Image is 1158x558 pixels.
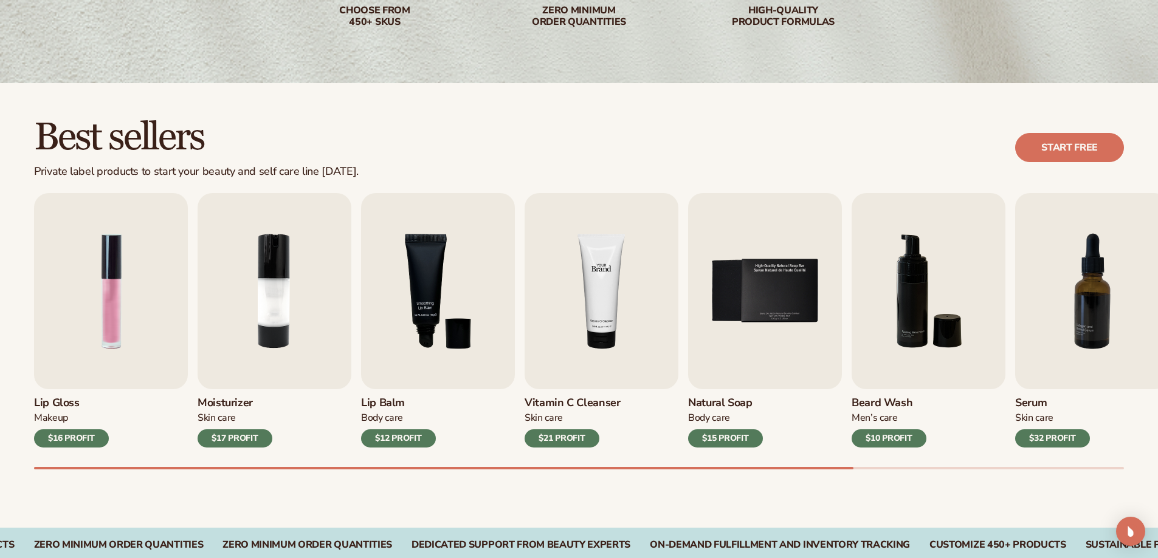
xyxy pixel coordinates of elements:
[34,539,204,551] div: Zero Minimum Order QuantitieS
[1015,133,1124,162] a: Start free
[852,429,926,447] div: $10 PROFIT
[412,539,630,551] div: Dedicated Support From Beauty Experts
[34,396,109,410] h3: Lip Gloss
[34,412,109,424] div: Makeup
[852,412,926,424] div: Men’s Care
[1116,517,1145,546] div: Open Intercom Messenger
[34,117,359,158] h2: Best sellers
[706,5,861,28] div: High-quality product formulas
[929,539,1066,551] div: CUSTOMIZE 450+ PRODUCTS
[1015,412,1090,424] div: Skin Care
[525,396,621,410] h3: Vitamin C Cleanser
[525,193,678,389] img: Shopify Image 5
[1015,429,1090,447] div: $32 PROFIT
[361,412,436,424] div: Body Care
[525,193,678,447] a: 4 / 9
[34,193,188,447] a: 1 / 9
[198,429,272,447] div: $17 PROFIT
[688,429,763,447] div: $15 PROFIT
[297,5,453,28] div: Choose from 450+ Skus
[1015,396,1090,410] h3: Serum
[198,412,272,424] div: Skin Care
[688,193,842,447] a: 5 / 9
[361,193,515,447] a: 3 / 9
[361,396,436,410] h3: Lip Balm
[198,193,351,447] a: 2 / 9
[198,396,272,410] h3: Moisturizer
[688,412,763,424] div: Body Care
[501,5,657,28] div: Zero minimum order quantities
[688,396,763,410] h3: Natural Soap
[852,193,1005,447] a: 6 / 9
[222,539,392,551] div: Zero Minimum Order QuantitieS
[361,429,436,447] div: $12 PROFIT
[525,412,621,424] div: Skin Care
[525,429,599,447] div: $21 PROFIT
[852,396,926,410] h3: Beard Wash
[34,429,109,447] div: $16 PROFIT
[650,539,910,551] div: On-Demand Fulfillment and Inventory Tracking
[34,165,359,179] div: Private label products to start your beauty and self care line [DATE].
